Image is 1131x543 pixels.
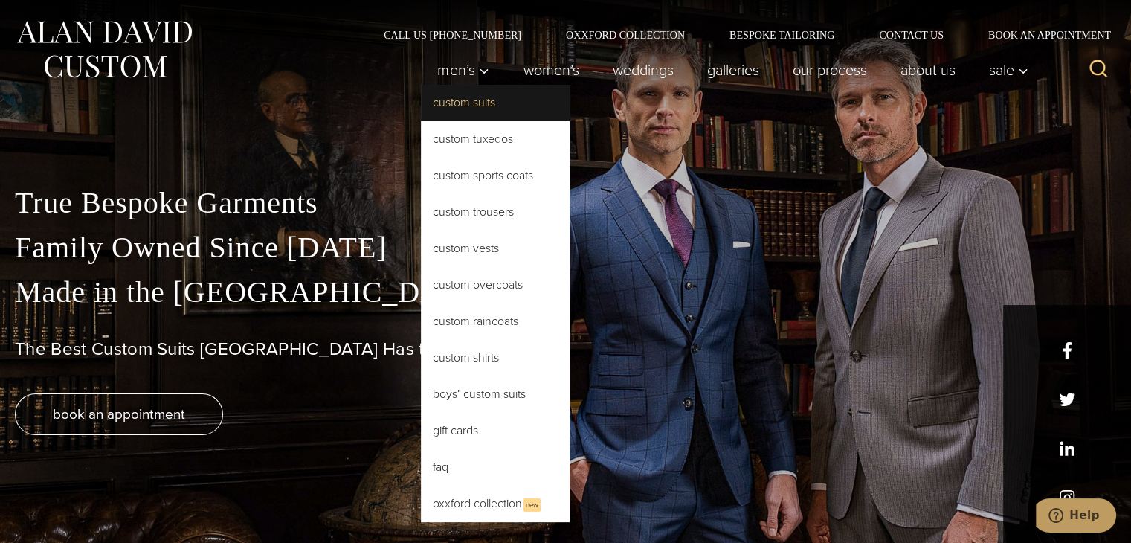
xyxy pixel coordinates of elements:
[506,55,596,85] a: Women’s
[421,194,570,230] a: Custom Trousers
[421,376,570,412] a: Boys’ Custom Suits
[53,403,185,425] span: book an appointment
[421,267,570,303] a: Custom Overcoats
[690,55,776,85] a: Galleries
[421,413,570,449] a: Gift Cards
[421,340,570,376] a: Custom Shirts
[523,498,541,512] span: New
[361,30,1116,40] nav: Secondary Navigation
[707,30,857,40] a: Bespoke Tailoring
[421,121,570,157] a: Custom Tuxedos
[544,30,707,40] a: Oxxford Collection
[15,181,1116,315] p: True Bespoke Garments Family Owned Since [DATE] Made in the [GEOGRAPHIC_DATA]
[421,449,570,485] a: FAQ
[361,30,544,40] a: Call Us [PHONE_NUMBER]
[15,16,193,83] img: Alan David Custom
[421,158,570,193] a: Custom Sports Coats
[966,30,1116,40] a: Book an Appointment
[1080,52,1116,88] button: View Search Form
[972,55,1037,85] button: Sale sub menu toggle
[421,231,570,266] a: Custom Vests
[596,55,690,85] a: weddings
[1036,498,1116,536] iframe: Opens a widget where you can chat to one of our agents
[15,338,1116,360] h1: The Best Custom Suits [GEOGRAPHIC_DATA] Has to Offer
[421,85,570,121] a: Custom Suits
[857,30,966,40] a: Contact Us
[421,303,570,339] a: Custom Raincoats
[15,393,223,435] a: book an appointment
[421,486,570,522] a: Oxxford CollectionNew
[776,55,883,85] a: Our Process
[421,55,506,85] button: Men’s sub menu toggle
[883,55,972,85] a: About Us
[421,55,1037,85] nav: Primary Navigation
